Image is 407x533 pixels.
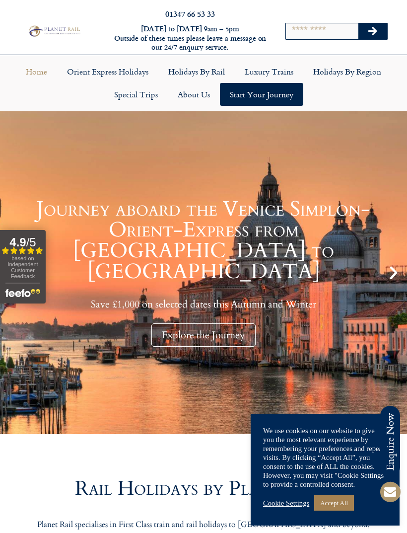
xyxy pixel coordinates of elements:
h1: Journey aboard the Venice Simplon-Orient-Express from [GEOGRAPHIC_DATA] to [GEOGRAPHIC_DATA] [25,199,382,282]
a: Holidays by Rail [158,60,235,83]
h6: [DATE] to [DATE] 9am – 5pm Outside of these times please leave a message on our 24/7 enquiry serv... [111,24,269,52]
a: Holidays by Region [303,60,391,83]
h2: Rail Holidays by Planet Rail [25,479,382,499]
a: Accept All [314,495,354,511]
nav: Menu [5,60,402,106]
a: Cookie Settings [263,499,309,508]
p: Save £1,000 on selected dates this Autumn and Winter [25,298,382,310]
a: 01347 66 53 33 [165,8,215,19]
div: Next slide [385,264,402,281]
a: About Us [168,83,220,106]
a: Orient Express Holidays [57,60,158,83]
a: Special Trips [104,83,168,106]
img: Planet Rail Train Holidays Logo [27,24,81,38]
a: Luxury Trains [235,60,303,83]
a: Home [16,60,57,83]
button: Search [358,23,387,39]
div: Explore the Journey [151,323,256,347]
a: Start your Journey [220,83,303,106]
div: We use cookies on our website to give you the most relevant experience by remembering your prefer... [263,426,387,489]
